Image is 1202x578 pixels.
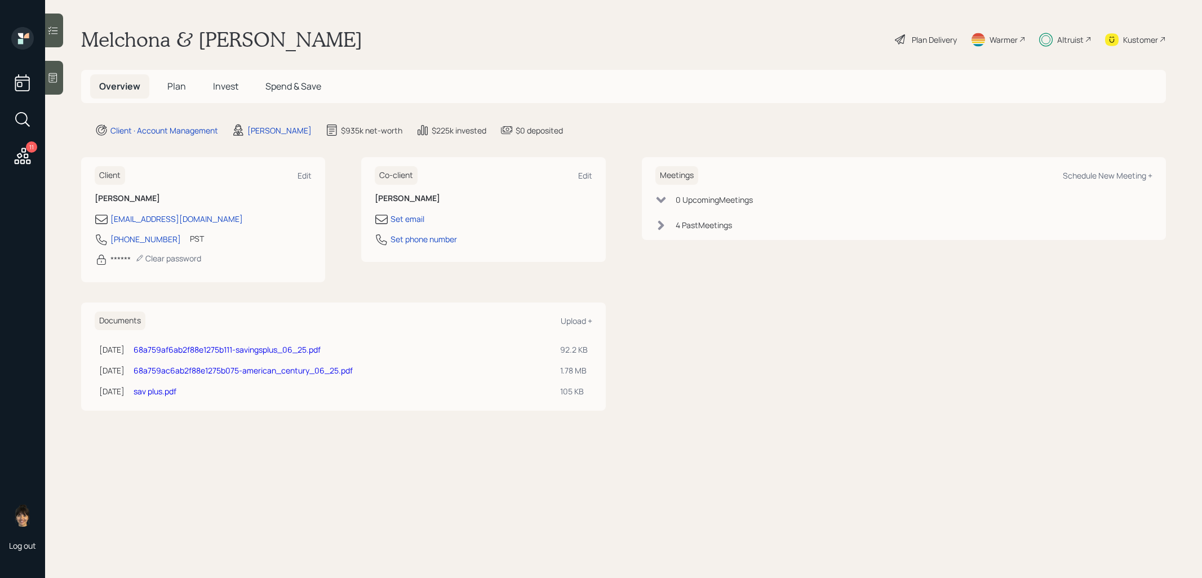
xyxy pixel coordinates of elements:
div: Client · Account Management [110,125,218,136]
div: Edit [298,170,312,181]
span: Spend & Save [265,80,321,92]
div: [DATE] [99,385,125,397]
a: 68a759ac6ab2f88e1275b075-american_century_06_25.pdf [134,365,353,376]
h6: Documents [95,312,145,330]
div: Schedule New Meeting + [1063,170,1152,181]
div: $935k net-worth [341,125,402,136]
div: $225k invested [432,125,486,136]
div: PST [190,233,204,244]
a: 68a759af6ab2f88e1275b111-savingsplus_06_25.pdf [134,344,321,355]
img: treva-nostdahl-headshot.png [11,504,34,527]
h6: Meetings [655,166,698,185]
div: 105 KB [560,385,588,397]
span: Plan [167,80,186,92]
div: Warmer [990,34,1018,46]
h1: Melchona & [PERSON_NAME] [81,27,362,52]
div: [EMAIL_ADDRESS][DOMAIN_NAME] [110,213,243,225]
div: Set phone number [391,233,457,245]
div: Kustomer [1123,34,1158,46]
div: [PERSON_NAME] [247,125,312,136]
div: 92.2 KB [560,344,588,355]
div: [PHONE_NUMBER] [110,233,181,245]
span: Invest [213,80,238,92]
div: Upload + [561,315,592,326]
h6: [PERSON_NAME] [375,194,592,203]
div: Set email [391,213,424,225]
div: Altruist [1057,34,1084,46]
div: 1.78 MB [560,364,588,376]
div: $0 deposited [516,125,563,136]
a: sav plus.pdf [134,386,176,397]
h6: [PERSON_NAME] [95,194,312,203]
h6: Client [95,166,125,185]
div: Edit [578,170,592,181]
h6: Co-client [375,166,418,185]
div: 11 [26,141,37,153]
div: Clear password [135,253,201,264]
div: Plan Delivery [912,34,957,46]
div: Log out [9,540,36,551]
div: 4 Past Meeting s [676,219,732,231]
span: Overview [99,80,140,92]
div: [DATE] [99,364,125,376]
div: 0 Upcoming Meeting s [676,194,753,206]
div: [DATE] [99,344,125,355]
